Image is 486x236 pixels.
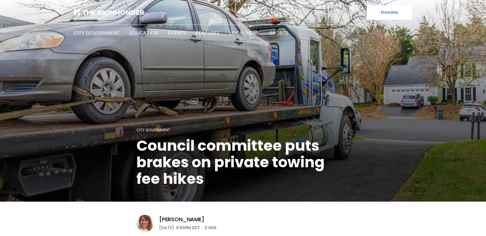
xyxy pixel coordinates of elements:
img: Sarah Vogelsong [136,215,154,232]
a: [PERSON_NAME] [159,216,204,223]
a: Donate [367,5,412,20]
a: Events [168,29,186,37]
iframe: portal-trigger [431,206,486,236]
a: City Government [74,29,120,37]
a: Sports [270,29,288,37]
h1: Council committee puts brakes on private towing fee hikes [136,137,350,187]
button: Search this site [389,29,398,38]
a: City Government [136,127,170,133]
a: Features [196,29,220,37]
span: 3 min [204,224,216,231]
a: Education [130,29,158,37]
time: [DATE] 4:56PM EDT [159,224,200,231]
a: Local News [230,29,260,37]
img: The Richmonder [74,9,144,15]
